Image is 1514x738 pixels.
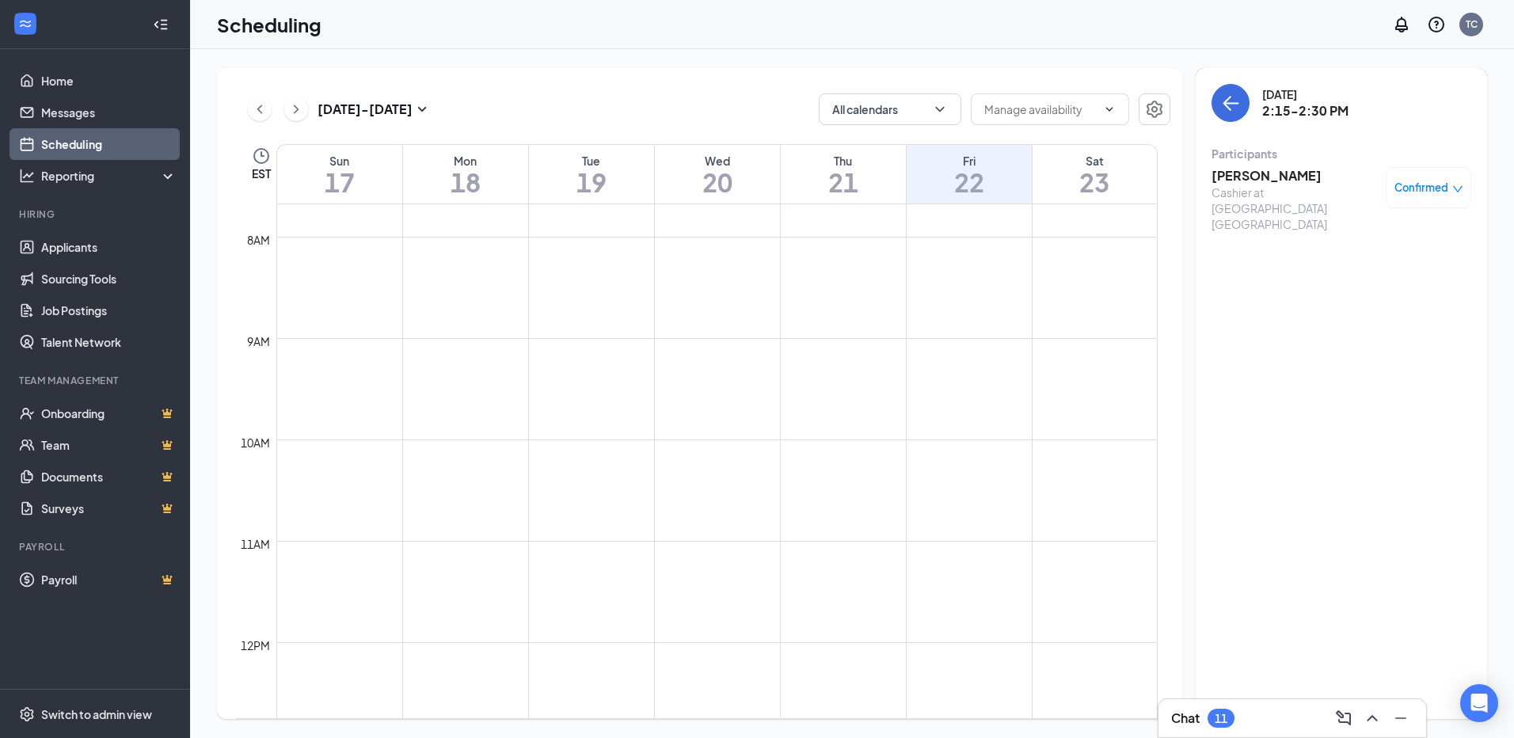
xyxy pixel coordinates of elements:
[781,169,906,196] h1: 21
[19,168,35,184] svg: Analysis
[907,153,1032,169] div: Fri
[41,263,177,295] a: Sourcing Tools
[238,535,273,553] div: 11am
[41,168,177,184] div: Reporting
[1466,17,1478,31] div: TC
[217,11,321,38] h1: Scheduling
[284,97,308,121] button: ChevronRight
[1331,706,1356,731] button: ComposeMessage
[41,398,177,429] a: OnboardingCrown
[41,706,152,722] div: Switch to admin view
[41,128,177,160] a: Scheduling
[41,493,177,524] a: SurveysCrown
[1452,184,1463,195] span: down
[403,169,528,196] h1: 18
[1145,100,1164,119] svg: Settings
[932,101,948,117] svg: ChevronDown
[19,540,173,553] div: Payroll
[41,295,177,326] a: Job Postings
[781,153,906,169] div: Thu
[529,145,654,204] a: August 19, 2025
[252,100,268,119] svg: ChevronLeft
[1460,684,1498,722] div: Open Intercom Messenger
[1033,153,1158,169] div: Sat
[1394,180,1448,196] span: Confirmed
[238,434,273,451] div: 10am
[19,706,35,722] svg: Settings
[41,231,177,263] a: Applicants
[288,100,304,119] svg: ChevronRight
[1212,167,1378,184] h3: [PERSON_NAME]
[655,145,780,204] a: August 20, 2025
[277,145,402,204] a: August 17, 2025
[413,100,432,119] svg: SmallChevronDown
[1388,706,1413,731] button: Minimize
[529,169,654,196] h1: 19
[244,333,273,350] div: 9am
[1215,712,1227,725] div: 11
[1427,15,1446,34] svg: QuestionInfo
[252,146,271,165] svg: Clock
[1103,103,1116,116] svg: ChevronDown
[1392,15,1411,34] svg: Notifications
[819,93,961,125] button: All calendarsChevronDown
[781,145,906,204] a: August 21, 2025
[19,374,173,387] div: Team Management
[277,169,402,196] h1: 17
[1363,709,1382,728] svg: ChevronUp
[244,231,273,249] div: 8am
[655,153,780,169] div: Wed
[1221,93,1240,112] svg: ArrowLeft
[41,97,177,128] a: Messages
[1212,184,1378,232] div: Cashier at [GEOGRAPHIC_DATA] [GEOGRAPHIC_DATA]
[238,637,273,654] div: 12pm
[1262,86,1349,102] div: [DATE]
[41,326,177,358] a: Talent Network
[248,97,272,121] button: ChevronLeft
[1033,169,1158,196] h1: 23
[1212,146,1471,162] div: Participants
[1262,102,1349,120] h3: 2:15-2:30 PM
[1033,145,1158,204] a: August 23, 2025
[252,165,271,181] span: EST
[41,429,177,461] a: TeamCrown
[984,101,1097,118] input: Manage availability
[1391,709,1410,728] svg: Minimize
[1171,709,1200,727] h3: Chat
[907,145,1032,204] a: August 22, 2025
[403,145,528,204] a: August 18, 2025
[318,101,413,118] h3: [DATE] - [DATE]
[17,16,33,32] svg: WorkstreamLogo
[41,461,177,493] a: DocumentsCrown
[1212,84,1250,122] button: back-button
[41,564,177,595] a: PayrollCrown
[1360,706,1385,731] button: ChevronUp
[1334,709,1353,728] svg: ComposeMessage
[41,65,177,97] a: Home
[153,17,169,32] svg: Collapse
[655,169,780,196] h1: 20
[403,153,528,169] div: Mon
[529,153,654,169] div: Tue
[1139,93,1170,125] button: Settings
[907,169,1032,196] h1: 22
[19,207,173,221] div: Hiring
[277,153,402,169] div: Sun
